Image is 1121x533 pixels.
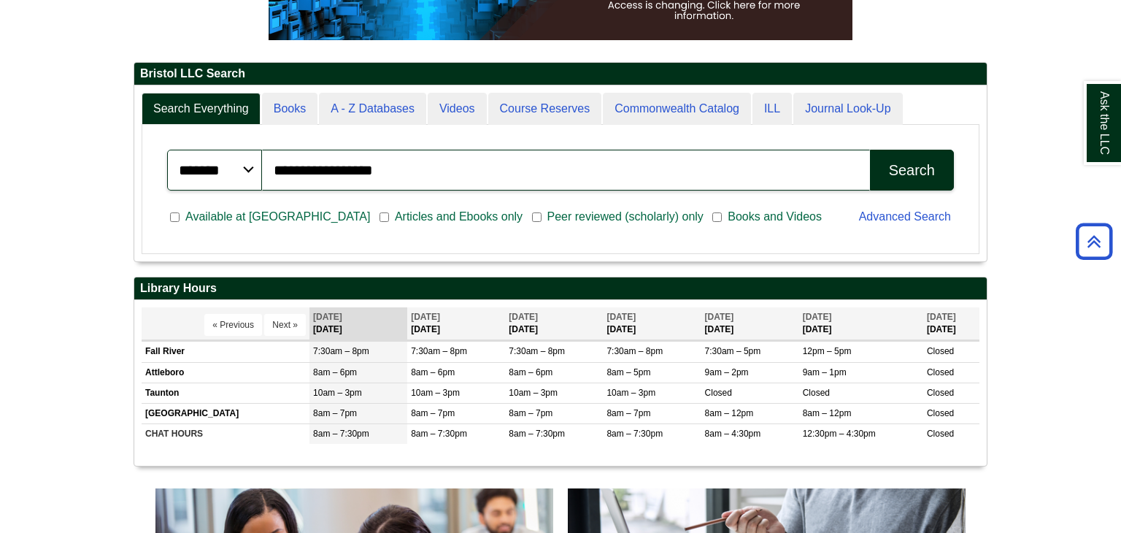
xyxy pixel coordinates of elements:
[509,367,552,377] span: 8am – 6pm
[705,312,734,322] span: [DATE]
[313,429,369,439] span: 8am – 7:30pm
[793,93,902,126] a: Journal Look-Up
[705,408,754,418] span: 8am – 12pm
[142,383,309,403] td: Taunton
[142,342,309,362] td: Fall River
[411,388,460,398] span: 10am – 3pm
[606,388,655,398] span: 10am – 3pm
[722,208,828,226] span: Books and Videos
[705,367,749,377] span: 9am – 2pm
[509,312,538,322] span: [DATE]
[705,388,732,398] span: Closed
[380,211,389,224] input: Articles and Ebooks only
[488,93,602,126] a: Course Reserves
[606,312,636,322] span: [DATE]
[509,388,558,398] span: 10am – 3pm
[428,93,487,126] a: Videos
[870,150,954,191] button: Search
[712,211,722,224] input: Books and Videos
[134,63,987,85] h2: Bristol LLC Search
[799,307,923,340] th: [DATE]
[927,408,954,418] span: Closed
[803,388,830,398] span: Closed
[204,314,262,336] button: « Previous
[606,367,650,377] span: 8am – 5pm
[142,362,309,383] td: Attleboro
[407,307,505,340] th: [DATE]
[803,408,852,418] span: 8am – 12pm
[411,367,455,377] span: 8am – 6pm
[603,307,701,340] th: [DATE]
[313,312,342,322] span: [DATE]
[752,93,792,126] a: ILL
[411,312,440,322] span: [DATE]
[142,93,261,126] a: Search Everything
[411,346,467,356] span: 7:30am – 8pm
[180,208,376,226] span: Available at [GEOGRAPHIC_DATA]
[923,307,979,340] th: [DATE]
[1071,231,1117,251] a: Back to Top
[705,429,761,439] span: 8am – 4:30pm
[411,408,455,418] span: 8am – 7pm
[313,408,357,418] span: 8am – 7pm
[606,408,650,418] span: 8am – 7pm
[701,307,799,340] th: [DATE]
[927,429,954,439] span: Closed
[606,346,663,356] span: 7:30am – 8pm
[509,429,565,439] span: 8am – 7:30pm
[411,429,467,439] span: 8am – 7:30pm
[927,388,954,398] span: Closed
[134,277,987,300] h2: Library Hours
[509,346,565,356] span: 7:30am – 8pm
[142,403,309,423] td: [GEOGRAPHIC_DATA]
[389,208,528,226] span: Articles and Ebooks only
[803,429,876,439] span: 12:30pm – 4:30pm
[142,424,309,445] td: CHAT HOURS
[603,93,751,126] a: Commonwealth Catalog
[262,93,317,126] a: Books
[803,312,832,322] span: [DATE]
[927,346,954,356] span: Closed
[859,210,951,223] a: Advanced Search
[509,408,552,418] span: 8am – 7pm
[309,307,407,340] th: [DATE]
[927,312,956,322] span: [DATE]
[170,211,180,224] input: Available at [GEOGRAPHIC_DATA]
[264,314,306,336] button: Next »
[319,93,426,126] a: A - Z Databases
[889,162,935,179] div: Search
[313,367,357,377] span: 8am – 6pm
[705,346,761,356] span: 7:30am – 5pm
[803,367,847,377] span: 9am – 1pm
[505,307,603,340] th: [DATE]
[927,367,954,377] span: Closed
[606,429,663,439] span: 8am – 7:30pm
[313,346,369,356] span: 7:30am – 8pm
[803,346,852,356] span: 12pm – 5pm
[532,211,542,224] input: Peer reviewed (scholarly) only
[313,388,362,398] span: 10am – 3pm
[542,208,709,226] span: Peer reviewed (scholarly) only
